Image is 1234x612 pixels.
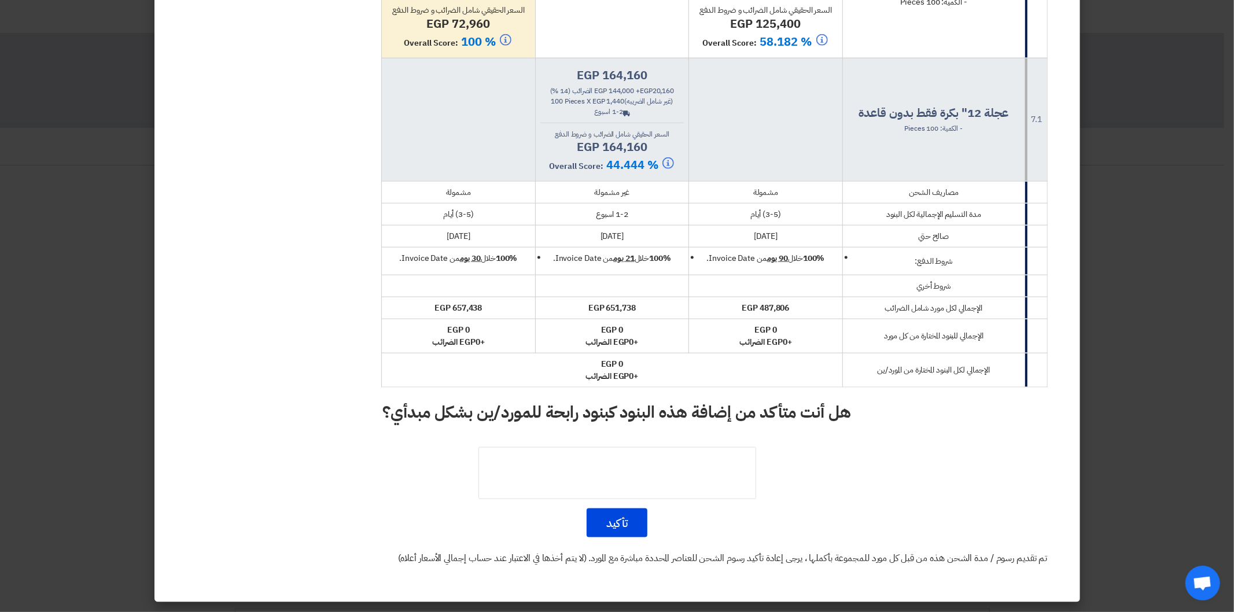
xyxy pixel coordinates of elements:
[386,16,531,31] h4: egp 72,960
[1025,58,1047,181] td: 7.1
[904,123,963,134] span: - الكمية: 100 Pieces
[842,297,1025,319] td: الإجمالي لكل مورد شامل الضرائب
[706,252,824,264] span: خلال من Invoice Date.
[496,252,518,264] strong: 100%
[535,203,689,225] td: 1-2 اسبوع
[459,336,476,348] span: egp
[555,129,669,139] span: السعر الحقيقي شامل الضرائب و ضروط الدفع
[565,96,585,106] span: Pieces
[187,551,1048,565] div: تم تقديم رسوم / مدة الشحن هذه من قبل كل مورد للمجموعة بأكملها ، يرجى إعادة تأكيد رسوم الشحن للعنا...
[399,252,517,264] span: خلال من Invoice Date.
[742,302,790,314] b: egp 487,806
[842,181,1025,203] td: مصاريف الشحن
[461,33,496,50] span: 100 %
[540,86,684,96] div: 144,000 + 20,160 الضرائب (14 %)
[392,4,525,16] span: السعر الحقيقي شامل الضرائب و ضروط الدفع
[842,353,1025,387] td: الإجمالي لكل البنود المختارة من المورد/ين
[842,203,1025,225] td: مدة التسليم الإجمالية لكل البنود
[549,160,603,172] span: Overall Score:
[842,275,1025,297] td: شروط أخري
[694,186,838,198] div: مشمولة
[848,105,1020,120] h4: عجلة 12" بكرة فقط بدون قاعدة
[432,336,485,348] b: + 0 الضرائب
[754,324,777,336] b: egp 0
[540,186,684,198] div: غير مشمولة
[553,252,671,264] span: خلال من Invoice Date.
[613,370,629,382] span: egp
[586,370,639,382] b: + 0 الضرائب
[703,37,757,49] span: Overall Score:
[588,302,636,314] b: egp 651,738
[447,324,470,336] b: egp 0
[760,33,812,50] span: 58.182 %
[404,37,458,49] span: Overall Score:
[551,96,563,106] span: 100
[382,225,536,247] td: [DATE]
[842,225,1025,247] td: صالح حتي
[649,252,671,264] strong: 100%
[842,247,1025,275] td: شروط الدفع:
[694,16,838,31] h4: egp 125,400
[606,156,675,174] span: 44.444 %
[613,252,634,264] u: 21 يوم
[540,139,684,154] h4: egp 164,160
[601,324,624,336] b: egp 0
[434,302,482,314] b: egp 657,438
[540,68,684,83] h4: egp 164,160
[739,336,792,348] b: + 0 الضرائب
[594,86,607,96] span: egp
[699,4,832,16] span: السعر الحقيقي شامل الضرائب و ضروط الدفع
[842,319,1025,353] td: الإجمالي للبنود المختارة من كل مورد
[1185,566,1220,600] div: Open chat
[767,336,783,348] span: egp
[586,336,639,348] b: + 0 الضرائب
[767,252,788,264] u: 90 يوم
[613,336,629,348] span: egp
[601,358,624,370] b: egp 0
[587,508,647,537] button: تأكيد
[535,225,689,247] td: [DATE]
[383,401,852,424] h2: هل أنت متأكد من إضافة هذه البنود كبنود رابحة للمورد/ين بشكل مبدأي؟
[460,252,481,264] u: 30 يوم
[803,252,825,264] strong: 100%
[640,86,653,96] span: egp
[689,225,843,247] td: [DATE]
[624,96,673,106] span: (غير شامل الضريبه)
[587,96,673,106] span: x egp 1,440
[689,203,843,225] td: (3-5) أيام
[386,186,531,198] div: مشمولة
[382,203,536,225] td: (3-5) أيام
[540,106,684,117] div: 1-2 اسبوع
